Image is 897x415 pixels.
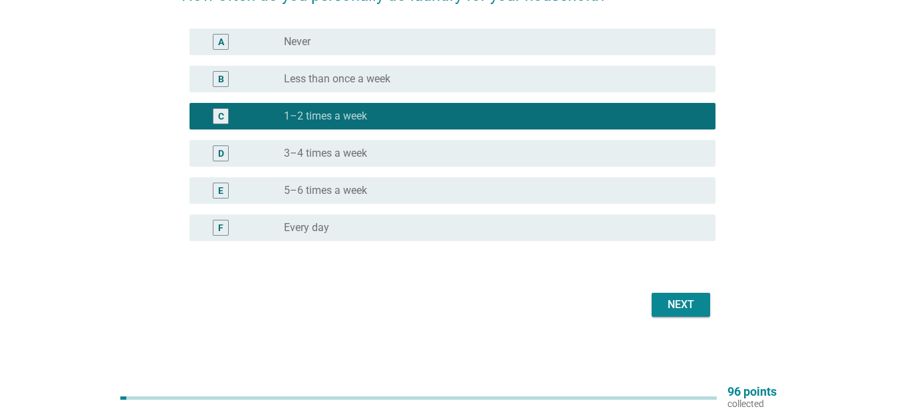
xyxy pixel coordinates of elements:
[284,35,311,48] label: Never
[218,35,224,49] div: A
[218,147,224,161] div: D
[652,293,710,317] button: Next
[284,110,367,123] label: 1–2 times a week
[727,398,777,410] p: collected
[662,297,700,313] div: Next
[284,221,329,234] label: Every day
[284,184,367,197] label: 5–6 times a week
[284,147,367,160] label: 3–4 times a week
[284,72,390,86] label: Less than once a week
[218,72,224,86] div: B
[218,221,223,235] div: F
[218,110,224,124] div: C
[727,386,777,398] p: 96 points
[218,184,223,198] div: E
